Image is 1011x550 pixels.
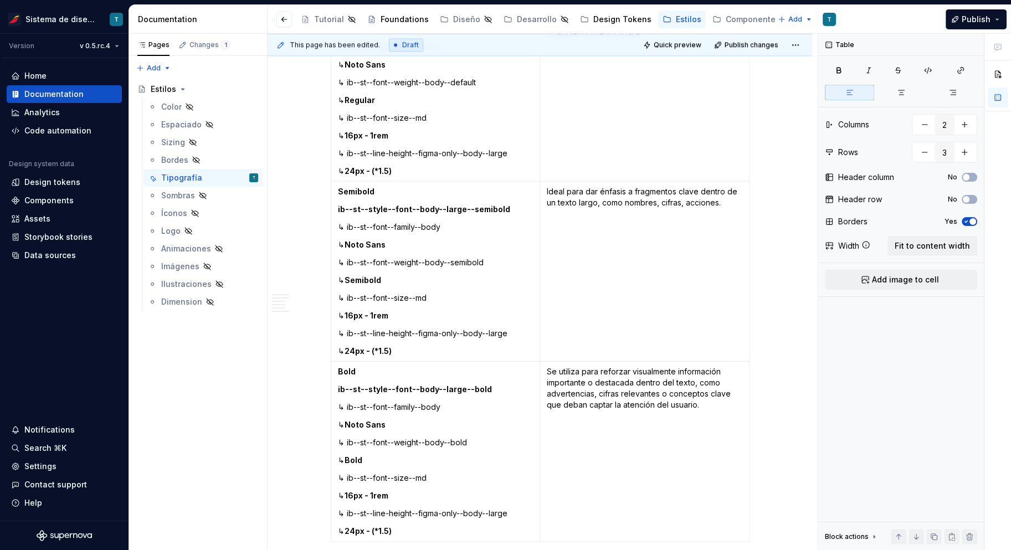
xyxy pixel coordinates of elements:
div: Block actions [825,529,879,544]
div: Diseño [453,14,480,25]
span: 1 [221,40,230,49]
strong: ib--st--style--font--body--large--bold [338,384,492,394]
span: Publish [962,14,991,25]
div: Documentation [138,14,263,25]
svg: Supernova Logo [37,530,92,541]
strong: 16px - 1rem [345,491,388,500]
a: Code automation [7,122,122,140]
strong: Semibold [338,187,374,196]
strong: 24px - (*1.5) [345,526,392,536]
span: Add [147,64,161,73]
a: Dimension [143,293,263,311]
label: No [948,195,957,204]
div: Estilos [676,14,701,25]
span: v 0.5.rc.4 [80,42,110,50]
div: Sizing [161,137,185,148]
div: Rows [838,147,858,158]
div: Foundations [381,14,429,25]
p: ↳ [338,310,533,321]
p: ↳ ib--st--line-height--figma-only--body--large [338,148,533,159]
p: ↳ ib--st--line-height--figma-only--body--large [338,508,533,519]
button: Publish [946,9,1007,29]
p: ↳ [338,526,533,537]
span: Fit to content width [895,240,970,251]
div: Page tree [163,8,661,30]
a: Desarrollo [499,11,573,28]
a: TipografíaT [143,169,263,187]
div: Imágenes [161,261,199,272]
div: Header column [838,172,894,183]
div: Assets [24,213,50,224]
p: ↳ ib--st--line-height--figma-only--body--large [338,328,533,339]
img: 55604660-494d-44a9-beb2-692398e9940a.png [8,13,21,26]
strong: 16px - 1rem [345,131,388,140]
p: ↳ [338,59,533,70]
p: ↳ ib--st--font--weight--body--bold [338,437,533,448]
button: Sistema de diseño IberiaT [2,7,126,31]
div: Desarrollo [517,14,557,25]
span: Draft [402,40,419,49]
p: ↳ ib--st--font--size--md [338,472,533,484]
strong: Bold [338,367,356,376]
a: Foundations [363,11,433,28]
button: Notifications [7,421,122,439]
div: Sistema de diseño Iberia [25,14,96,25]
p: ↳ ib--st--font--family--body [338,222,533,233]
p: Ideal para dar énfasis a fragmentos clave dentro de un texto largo, como nombres, cifras, acciones. [547,186,742,208]
div: Design Tokens [593,14,651,25]
a: Tutorial [296,11,361,28]
div: Logo [161,225,181,237]
a: Estilos [658,11,706,28]
div: Sombras [161,190,195,201]
a: Storybook stories [7,228,122,246]
a: Analytics [7,104,122,121]
p: ↳ [338,130,533,141]
div: Code automation [24,125,91,136]
strong: 24px - (*1.5) [345,346,392,356]
a: Ilustraciones [143,275,263,293]
p: ↳ ib--st--font--size--md [338,112,533,124]
strong: Noto Sans [345,60,386,69]
button: Add image to cell [825,270,977,290]
div: Design system data [9,160,74,168]
a: Assets [7,210,122,228]
a: Espaciado [143,116,263,133]
strong: Regular [345,95,375,105]
a: Settings [7,458,122,475]
div: Documentation [24,89,84,100]
a: Diseño [435,11,497,28]
a: Color [143,98,263,116]
button: Contact support [7,476,122,494]
div: Tutorial [314,14,344,25]
div: Contact support [24,479,87,490]
p: ↳ ib--st--font--size--md [338,292,533,304]
label: No [948,173,957,182]
strong: 16px - 1rem [345,311,388,320]
p: ↳ [338,239,533,250]
div: Storybook stories [24,232,93,243]
p: Se utiliza para reforzar visualmente información importante o destacada dentro del texto, como ad... [547,366,742,410]
a: Íconos [143,204,263,222]
div: Settings [24,461,57,472]
button: Help [7,494,122,512]
div: Componentes [726,14,780,25]
div: Columns [838,119,869,130]
div: Page tree [133,80,263,311]
strong: Noto Sans [345,420,386,429]
a: Sizing [143,133,263,151]
div: Íconos [161,208,187,219]
a: Components [7,192,122,209]
p: ↳ [338,419,533,430]
a: Imágenes [143,258,263,275]
a: Estilos [133,80,263,98]
p: ↳ [338,490,533,501]
a: Componentes [708,11,797,28]
div: Estilos [151,84,176,95]
button: Add [133,60,175,76]
button: Add [774,12,816,27]
div: Search ⌘K [24,443,66,454]
div: Help [24,497,42,508]
a: Design Tokens [576,11,656,28]
p: ↳ [338,455,533,466]
div: Color [161,101,182,112]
